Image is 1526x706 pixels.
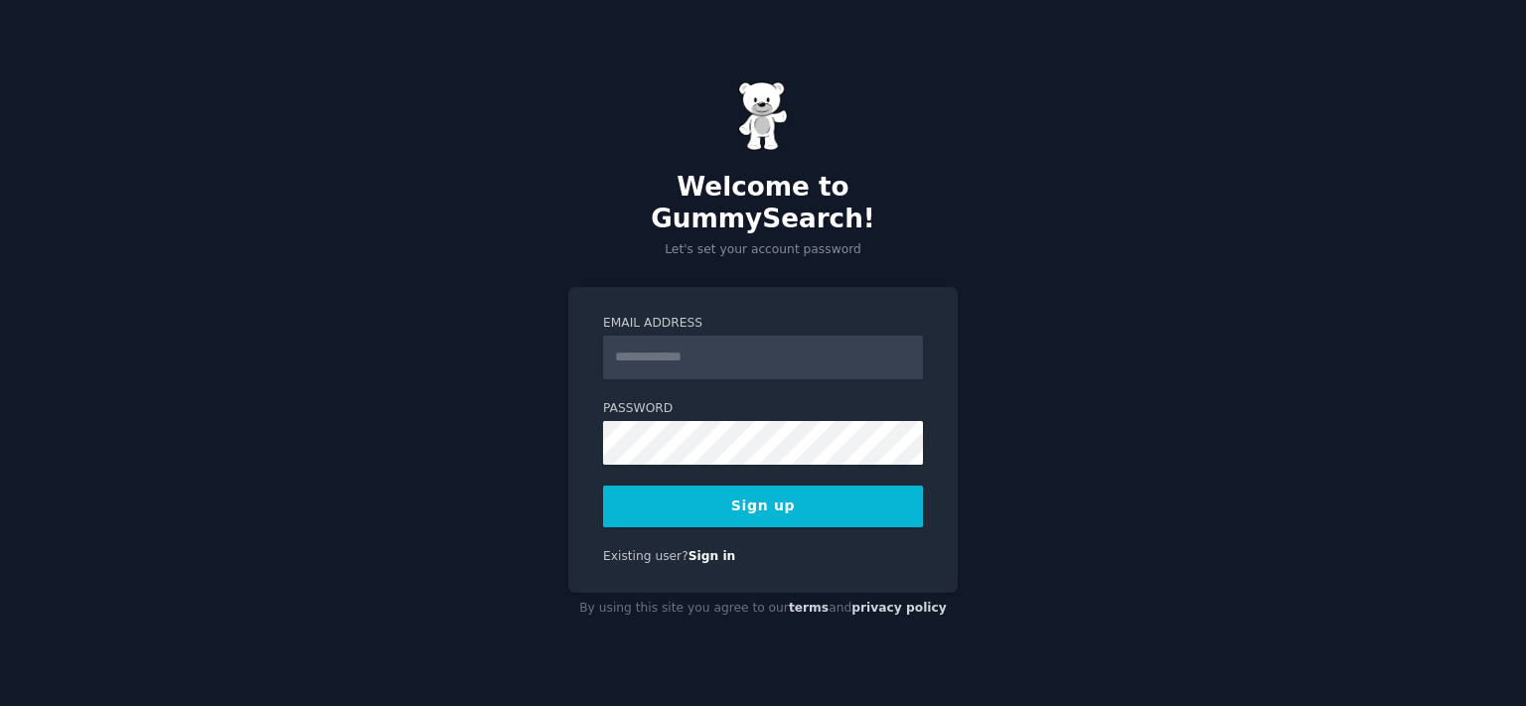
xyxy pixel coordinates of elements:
button: Sign up [603,486,923,527]
div: By using this site you agree to our and [568,593,958,625]
a: Sign in [688,549,736,563]
h2: Welcome to GummySearch! [568,172,958,234]
p: Let's set your account password [568,241,958,259]
a: terms [789,601,829,615]
a: privacy policy [851,601,947,615]
label: Password [603,400,923,418]
label: Email Address [603,315,923,333]
img: Gummy Bear [738,81,788,151]
span: Existing user? [603,549,688,563]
